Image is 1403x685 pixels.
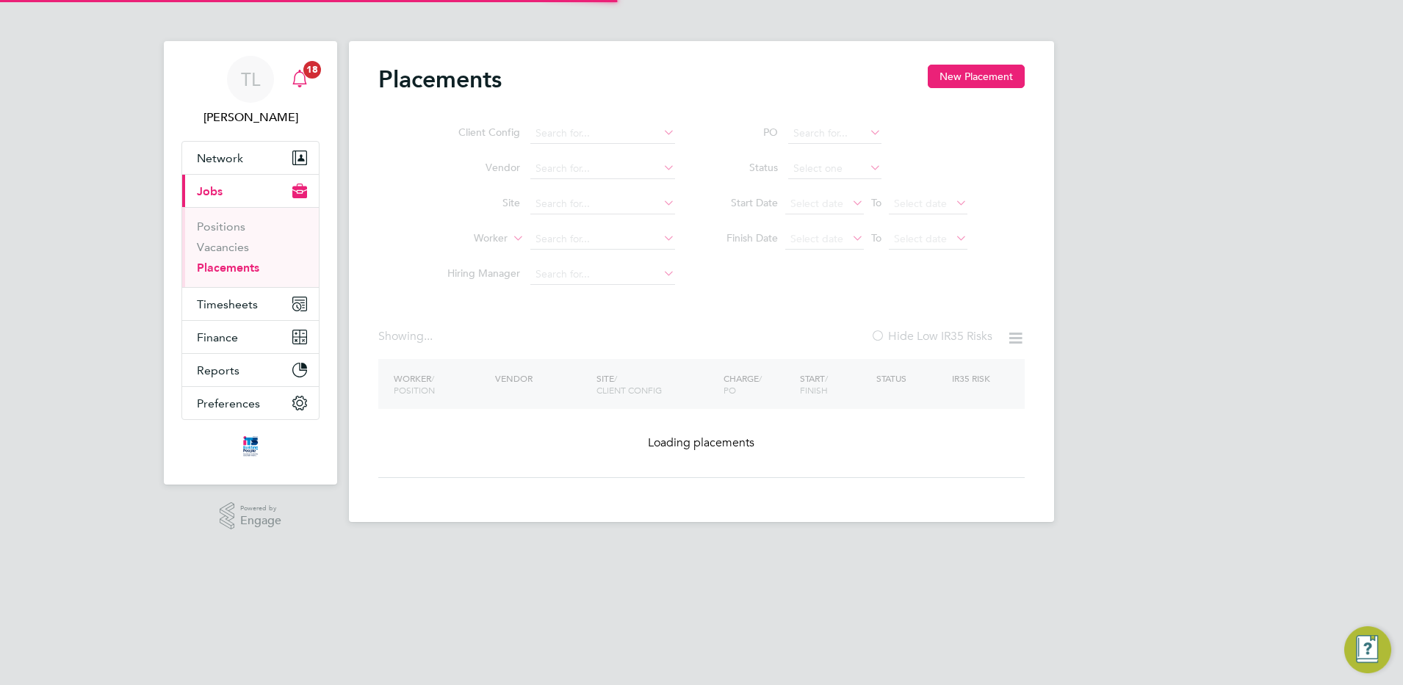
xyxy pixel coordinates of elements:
[1344,626,1391,673] button: Engage Resource Center
[378,329,436,344] div: Showing
[378,65,502,94] h2: Placements
[197,184,223,198] span: Jobs
[197,330,238,344] span: Finance
[182,387,319,419] button: Preferences
[240,435,261,458] img: itsconstruction-logo-retina.png
[182,288,319,320] button: Timesheets
[424,329,433,344] span: ...
[197,396,260,410] span: Preferences
[181,435,320,458] a: Go to home page
[197,220,245,233] a: Positions
[182,207,319,287] div: Jobs
[197,151,243,165] span: Network
[928,65,1025,88] button: New Placement
[241,70,260,89] span: TL
[181,56,320,126] a: TL[PERSON_NAME]
[197,297,258,311] span: Timesheets
[285,56,314,103] a: 18
[197,240,249,254] a: Vacancies
[181,109,320,126] span: Tim Lerwill
[182,142,319,174] button: Network
[197,363,239,377] span: Reports
[197,261,259,275] a: Placements
[220,502,282,530] a: Powered byEngage
[303,61,321,79] span: 18
[164,41,337,485] nav: Main navigation
[240,502,281,515] span: Powered by
[182,321,319,353] button: Finance
[182,354,319,386] button: Reports
[870,329,992,344] label: Hide Low IR35 Risks
[182,175,319,207] button: Jobs
[240,515,281,527] span: Engage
